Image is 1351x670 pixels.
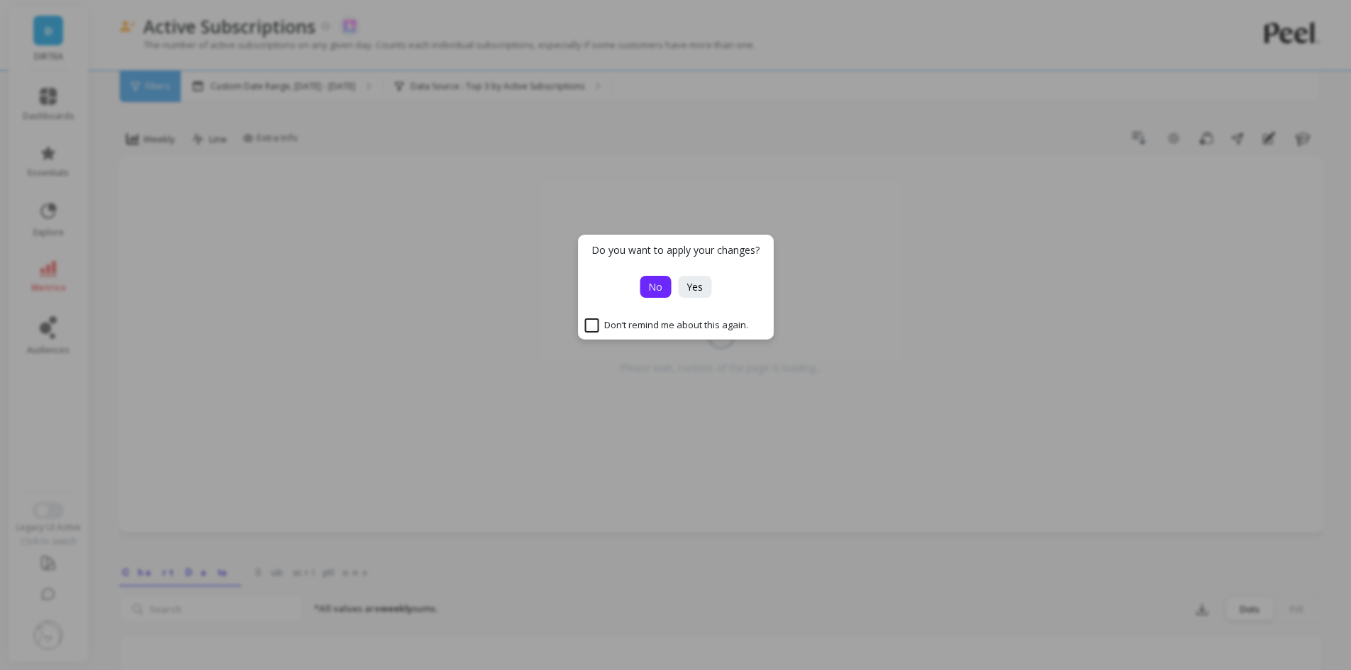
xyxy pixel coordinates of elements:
span: No [648,280,662,294]
p: Do you want to apply your changes? [591,243,760,257]
button: Yes [678,276,711,298]
span: Don’t remind me about this again. [584,318,748,333]
button: No [640,276,671,298]
span: Yes [686,280,703,294]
